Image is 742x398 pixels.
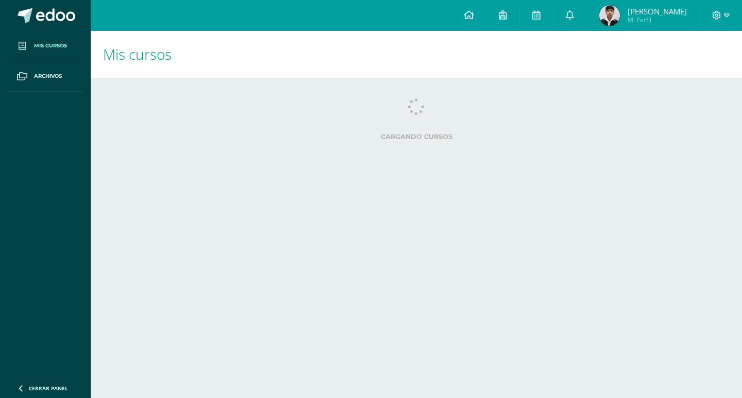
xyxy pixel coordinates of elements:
[111,133,721,141] label: Cargando cursos
[8,61,82,92] a: Archivos
[29,385,68,392] span: Cerrar panel
[34,72,62,80] span: Archivos
[34,42,67,50] span: Mis cursos
[103,44,172,64] span: Mis cursos
[599,5,620,26] img: 3ee4488408da3231419a6f952fd97a61.png
[628,6,687,16] span: [PERSON_NAME]
[8,31,82,61] a: Mis cursos
[628,15,687,24] span: Mi Perfil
